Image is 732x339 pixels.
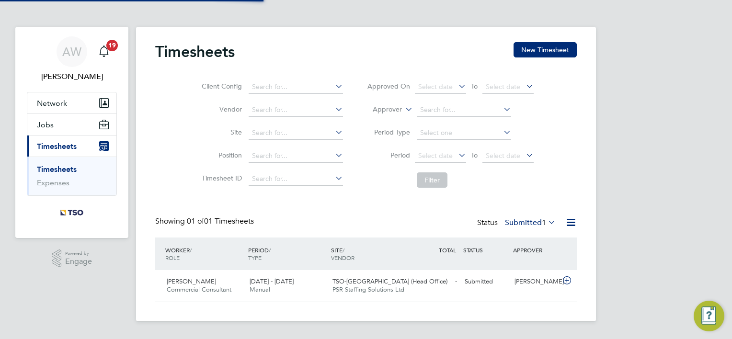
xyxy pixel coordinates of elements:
[367,151,410,159] label: Period
[269,246,271,254] span: /
[486,82,520,91] span: Select date
[27,71,117,82] span: Alistair Williams
[155,42,235,61] h2: Timesheets
[27,114,116,135] button: Jobs
[439,246,456,254] span: TOTAL
[505,218,556,227] label: Submitted
[246,241,329,266] div: PERIOD
[249,103,343,117] input: Search for...
[187,216,204,226] span: 01 of
[417,172,447,188] button: Filter
[332,277,447,285] span: TSO-[GEOGRAPHIC_DATA] (Head Office)
[62,45,81,58] span: AW
[52,249,92,268] a: Powered byEngage
[514,42,577,57] button: New Timesheet
[249,126,343,140] input: Search for...
[329,241,412,266] div: SITE
[199,174,242,182] label: Timesheet ID
[418,82,453,91] span: Select date
[106,40,118,51] span: 19
[249,80,343,94] input: Search for...
[332,285,404,294] span: PSR Staffing Solutions Ltd
[511,274,560,290] div: [PERSON_NAME]
[37,165,77,174] a: Timesheets
[461,241,511,259] div: STATUS
[187,216,254,226] span: 01 Timesheets
[511,241,560,259] div: APPROVER
[417,103,511,117] input: Search for...
[37,142,77,151] span: Timesheets
[27,205,117,221] a: Go to home page
[190,246,192,254] span: /
[27,92,116,113] button: Network
[468,80,480,92] span: To
[65,249,92,258] span: Powered by
[367,82,410,90] label: Approved On
[167,277,216,285] span: [PERSON_NAME]
[477,216,558,230] div: Status
[199,82,242,90] label: Client Config
[411,274,461,290] div: -
[165,254,180,261] span: ROLE
[331,254,355,261] span: VENDOR
[249,149,343,163] input: Search for...
[65,258,92,266] span: Engage
[249,172,343,186] input: Search for...
[461,274,511,290] div: Submitted
[199,151,242,159] label: Position
[167,285,231,294] span: Commercial Consultant
[37,99,67,108] span: Network
[250,285,270,294] span: Manual
[199,105,242,113] label: Vendor
[367,128,410,136] label: Period Type
[250,277,294,285] span: [DATE] - [DATE]
[94,36,114,67] a: 19
[163,241,246,266] div: WORKER
[542,218,546,227] span: 1
[199,128,242,136] label: Site
[37,120,54,129] span: Jobs
[359,105,402,114] label: Approver
[55,205,89,221] img: tso-uk-logo-retina.png
[27,36,117,82] a: AW[PERSON_NAME]
[343,246,344,254] span: /
[468,149,480,161] span: To
[27,136,116,157] button: Timesheets
[155,216,256,226] div: Showing
[248,254,262,261] span: TYPE
[418,151,453,160] span: Select date
[27,157,116,195] div: Timesheets
[694,301,724,331] button: Engage Resource Center
[37,178,69,187] a: Expenses
[15,27,128,238] nav: Main navigation
[417,126,511,140] input: Select one
[486,151,520,160] span: Select date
